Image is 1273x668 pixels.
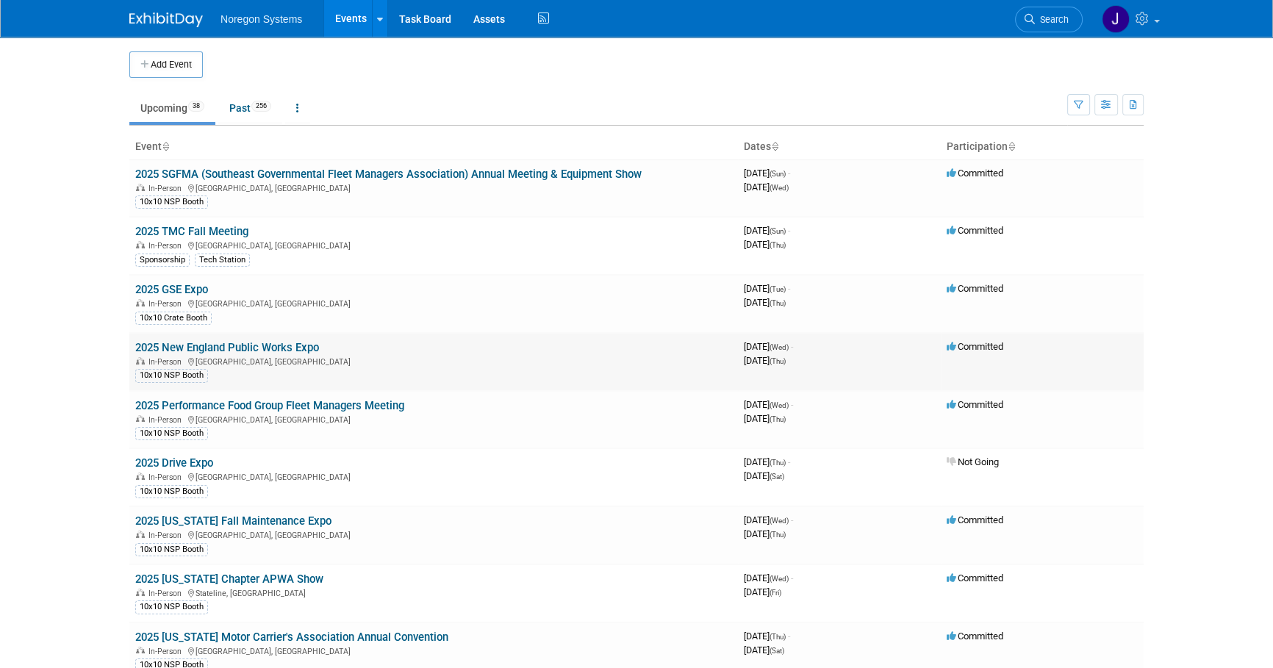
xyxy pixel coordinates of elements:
span: (Thu) [770,633,786,641]
span: Committed [947,168,1003,179]
span: [DATE] [744,470,784,481]
a: 2025 Performance Food Group Fleet Managers Meeting [135,399,404,412]
a: Past256 [218,94,282,122]
span: In-Person [148,647,186,656]
div: [GEOGRAPHIC_DATA], [GEOGRAPHIC_DATA] [135,528,732,540]
span: (Sat) [770,647,784,655]
a: 2025 GSE Expo [135,283,208,296]
a: 2025 [US_STATE] Motor Carrier's Association Annual Convention [135,631,448,644]
img: In-Person Event [136,589,145,596]
span: (Wed) [770,401,789,409]
a: 2025 New England Public Works Expo [135,341,319,354]
a: 2025 Drive Expo [135,456,213,470]
span: (Thu) [770,415,786,423]
img: In-Person Event [136,357,145,364]
span: Committed [947,283,1003,294]
div: 10x10 NSP Booth [135,543,208,556]
span: (Tue) [770,285,786,293]
span: (Wed) [770,517,789,525]
button: Add Event [129,51,203,78]
a: Sort by Participation Type [1008,140,1015,152]
span: Not Going [947,456,999,467]
a: 2025 TMC Fall Meeting [135,225,248,238]
a: Sort by Start Date [771,140,778,152]
div: [GEOGRAPHIC_DATA], [GEOGRAPHIC_DATA] [135,355,732,367]
img: In-Person Event [136,299,145,306]
img: In-Person Event [136,241,145,248]
span: [DATE] [744,514,793,525]
span: (Thu) [770,241,786,249]
div: 10x10 NSP Booth [135,195,208,209]
div: [GEOGRAPHIC_DATA], [GEOGRAPHIC_DATA] [135,297,732,309]
div: 10x10 NSP Booth [135,369,208,382]
a: Upcoming38 [129,94,215,122]
div: [GEOGRAPHIC_DATA], [GEOGRAPHIC_DATA] [135,413,732,425]
span: - [788,283,790,294]
div: [GEOGRAPHIC_DATA], [GEOGRAPHIC_DATA] [135,470,732,482]
span: (Sat) [770,473,784,481]
img: In-Person Event [136,473,145,480]
span: In-Person [148,184,186,193]
span: In-Person [148,415,186,425]
span: In-Person [148,241,186,251]
span: [DATE] [744,341,793,352]
span: [DATE] [744,239,786,250]
span: [DATE] [744,413,786,424]
span: Committed [947,399,1003,410]
span: Committed [947,225,1003,236]
div: Sponsorship [135,254,190,267]
img: ExhibitDay [129,12,203,27]
span: [DATE] [744,297,786,308]
a: 2025 [US_STATE] Fall Maintenance Expo [135,514,331,528]
div: 10x10 NSP Booth [135,427,208,440]
span: (Wed) [770,343,789,351]
div: 10x10 NSP Booth [135,600,208,614]
span: [DATE] [744,456,790,467]
span: - [788,456,790,467]
img: In-Person Event [136,531,145,538]
div: 10x10 Crate Booth [135,312,212,325]
span: [DATE] [744,644,784,656]
a: 2025 [US_STATE] Chapter APWA Show [135,572,323,586]
span: [DATE] [744,572,793,583]
span: In-Person [148,299,186,309]
span: Committed [947,572,1003,583]
span: 256 [251,101,271,112]
span: - [791,399,793,410]
span: - [788,168,790,179]
span: In-Person [148,357,186,367]
th: Participation [941,134,1144,159]
span: - [788,631,790,642]
a: Sort by Event Name [162,140,169,152]
span: (Wed) [770,184,789,192]
img: In-Person Event [136,184,145,191]
span: (Wed) [770,575,789,583]
span: 38 [188,101,204,112]
span: (Sun) [770,170,786,178]
span: - [791,572,793,583]
span: (Thu) [770,459,786,467]
span: Committed [947,631,1003,642]
span: [DATE] [744,399,793,410]
span: [DATE] [744,528,786,539]
span: Search [1035,14,1069,25]
img: In-Person Event [136,415,145,423]
span: [DATE] [744,182,789,193]
span: Noregon Systems [220,13,302,25]
span: - [791,514,793,525]
span: [DATE] [744,168,790,179]
span: [DATE] [744,355,786,366]
span: In-Person [148,473,186,482]
img: Johana Gil [1102,5,1130,33]
th: Event [129,134,738,159]
div: 10x10 NSP Booth [135,485,208,498]
span: [DATE] [744,225,790,236]
span: (Thu) [770,357,786,365]
span: - [791,341,793,352]
img: In-Person Event [136,647,145,654]
span: In-Person [148,531,186,540]
span: (Thu) [770,531,786,539]
span: (Fri) [770,589,781,597]
span: [DATE] [744,586,781,597]
a: Search [1015,7,1083,32]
